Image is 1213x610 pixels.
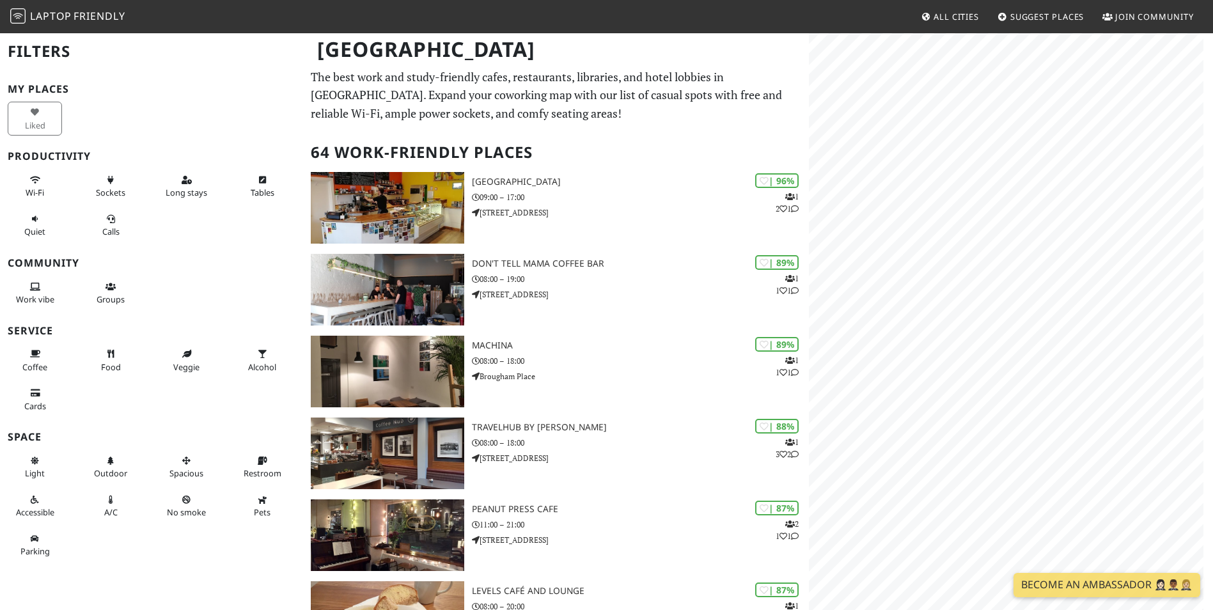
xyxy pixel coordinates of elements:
[22,361,47,373] span: Coffee
[472,437,809,449] p: 08:00 – 18:00
[472,355,809,367] p: 08:00 – 18:00
[307,32,806,67] h1: [GEOGRAPHIC_DATA]
[992,5,1090,28] a: Suggest Places
[169,467,203,479] span: Spacious
[472,191,809,203] p: 09:00 – 17:00
[8,431,295,443] h3: Space
[311,336,464,407] img: Machina
[254,506,270,518] span: Pet friendly
[776,518,799,542] p: 2 1 1
[159,450,214,484] button: Spacious
[8,32,295,71] h2: Filters
[96,187,125,198] span: Power sockets
[311,499,464,571] img: Peanut Press Cafe
[84,276,138,310] button: Groups
[1115,11,1194,22] span: Join Community
[159,169,214,203] button: Long stays
[20,545,50,557] span: Parking
[166,187,207,198] span: Long stays
[934,11,979,22] span: All Cities
[102,226,120,237] span: Video/audio calls
[755,419,799,434] div: | 88%
[8,276,62,310] button: Work vibe
[244,467,281,479] span: Restroom
[173,361,200,373] span: Veggie
[311,172,464,244] img: North Fort Cafe
[84,450,138,484] button: Outdoor
[303,172,808,244] a: North Fort Cafe | 96% 121 [GEOGRAPHIC_DATA] 09:00 – 17:00 [STREET_ADDRESS]
[311,254,464,325] img: Don't tell Mama Coffee Bar
[311,418,464,489] img: TravelHub by Lothian
[755,337,799,352] div: | 89%
[26,187,44,198] span: Stable Wi-Fi
[472,422,809,433] h3: TravelHub by [PERSON_NAME]
[8,528,62,562] button: Parking
[8,169,62,203] button: Wi-Fi
[159,489,214,523] button: No smoke
[311,68,801,123] p: The best work and study-friendly cafes, restaurants, libraries, and hotel lobbies in [GEOGRAPHIC_...
[159,343,214,377] button: Veggie
[776,436,799,460] p: 1 3 2
[84,489,138,523] button: A/C
[167,506,206,518] span: Smoke free
[84,208,138,242] button: Calls
[84,169,138,203] button: Sockets
[235,489,290,523] button: Pets
[472,288,809,301] p: [STREET_ADDRESS]
[25,467,45,479] span: Natural light
[303,254,808,325] a: Don't tell Mama Coffee Bar | 89% 111 Don't tell Mama Coffee Bar 08:00 – 19:00 [STREET_ADDRESS]
[8,83,295,95] h3: My Places
[472,258,809,269] h3: Don't tell Mama Coffee Bar
[472,534,809,546] p: [STREET_ADDRESS]
[101,361,121,373] span: Food
[235,343,290,377] button: Alcohol
[8,150,295,162] h3: Productivity
[10,8,26,24] img: LaptopFriendly
[303,499,808,571] a: Peanut Press Cafe | 87% 211 Peanut Press Cafe 11:00 – 21:00 [STREET_ADDRESS]
[755,583,799,597] div: | 87%
[251,187,274,198] span: Work-friendly tables
[30,9,72,23] span: Laptop
[104,506,118,518] span: Air conditioned
[235,169,290,203] button: Tables
[94,467,127,479] span: Outdoor area
[472,452,809,464] p: [STREET_ADDRESS]
[235,450,290,484] button: Restroom
[472,273,809,285] p: 08:00 – 19:00
[8,343,62,377] button: Coffee
[472,586,809,597] h3: Levels Café and Lounge
[16,506,54,518] span: Accessible
[472,176,809,187] h3: [GEOGRAPHIC_DATA]
[248,361,276,373] span: Alcohol
[472,504,809,515] h3: Peanut Press Cafe
[776,354,799,379] p: 1 1 1
[776,191,799,215] p: 1 2 1
[24,226,45,237] span: Quiet
[8,450,62,484] button: Light
[755,501,799,515] div: | 87%
[303,336,808,407] a: Machina | 89% 111 Machina 08:00 – 18:00 Brougham Place
[1010,11,1084,22] span: Suggest Places
[10,6,125,28] a: LaptopFriendly LaptopFriendly
[916,5,984,28] a: All Cities
[1097,5,1199,28] a: Join Community
[74,9,125,23] span: Friendly
[1013,573,1200,597] a: Become an Ambassador 🤵🏻‍♀️🤵🏾‍♂️🤵🏼‍♀️
[472,207,809,219] p: [STREET_ADDRESS]
[8,325,295,337] h3: Service
[97,293,125,305] span: Group tables
[776,272,799,297] p: 1 1 1
[472,340,809,351] h3: Machina
[755,173,799,188] div: | 96%
[8,208,62,242] button: Quiet
[472,519,809,531] p: 11:00 – 21:00
[8,382,62,416] button: Cards
[8,489,62,523] button: Accessible
[84,343,138,377] button: Food
[303,418,808,489] a: TravelHub by Lothian | 88% 132 TravelHub by [PERSON_NAME] 08:00 – 18:00 [STREET_ADDRESS]
[311,133,801,172] h2: 64 Work-Friendly Places
[472,370,809,382] p: Brougham Place
[24,400,46,412] span: Credit cards
[755,255,799,270] div: | 89%
[16,293,54,305] span: People working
